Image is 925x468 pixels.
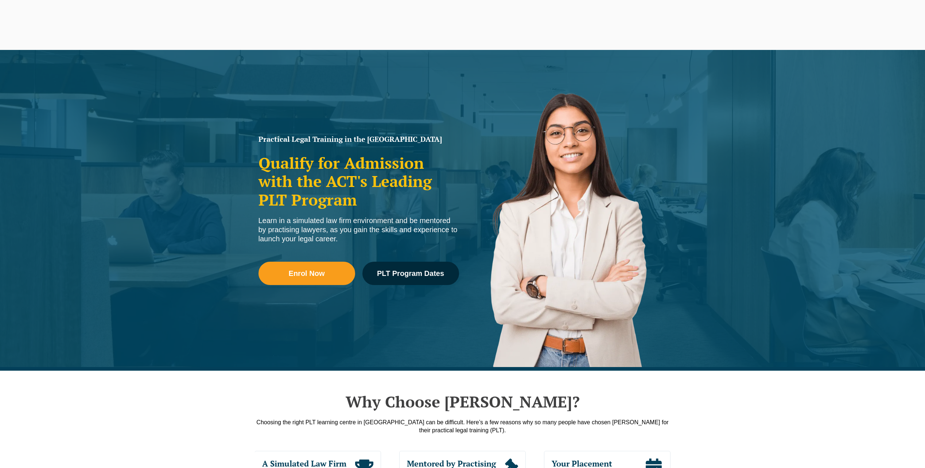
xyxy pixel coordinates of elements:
[259,216,459,243] div: Learn in a simulated law firm environment and be mentored by practising lawyers, as you gain the ...
[289,270,325,277] span: Enrol Now
[259,262,355,285] a: Enrol Now
[259,136,459,143] h1: Practical Legal Training in the [GEOGRAPHIC_DATA]
[255,393,671,411] h2: Why Choose [PERSON_NAME]?
[255,418,671,434] div: Choosing the right PLT learning centre in [GEOGRAPHIC_DATA] can be difficult. Here’s a few reason...
[259,154,459,209] h2: Qualify for Admission with the ACT's Leading PLT Program
[362,262,459,285] a: PLT Program Dates
[377,270,444,277] span: PLT Program Dates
